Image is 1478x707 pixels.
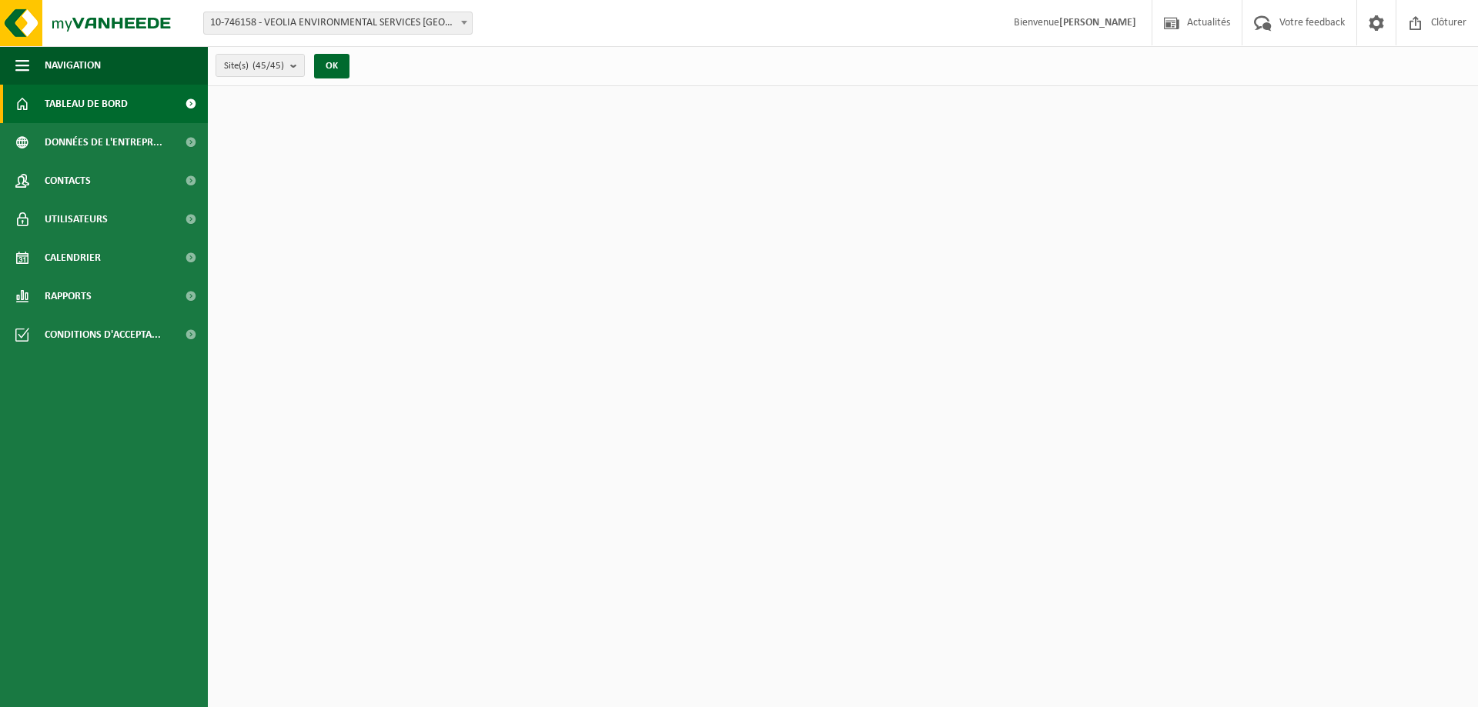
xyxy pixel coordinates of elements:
span: Site(s) [224,55,284,78]
span: Conditions d'accepta... [45,315,161,354]
span: Tableau de bord [45,85,128,123]
count: (45/45) [252,61,284,71]
span: 10-746158 - VEOLIA ENVIRONMENTAL SERVICES WALLONIE - GRÂCE-HOLLOGNE [204,12,472,34]
span: Navigation [45,46,101,85]
strong: [PERSON_NAME] [1059,17,1136,28]
span: Rapports [45,277,92,315]
span: 10-746158 - VEOLIA ENVIRONMENTAL SERVICES WALLONIE - GRÂCE-HOLLOGNE [203,12,473,35]
span: Données de l'entrepr... [45,123,162,162]
button: OK [314,54,349,78]
span: Utilisateurs [45,200,108,238]
span: Calendrier [45,238,101,277]
span: Contacts [45,162,91,200]
button: Site(s)(45/45) [216,54,305,77]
